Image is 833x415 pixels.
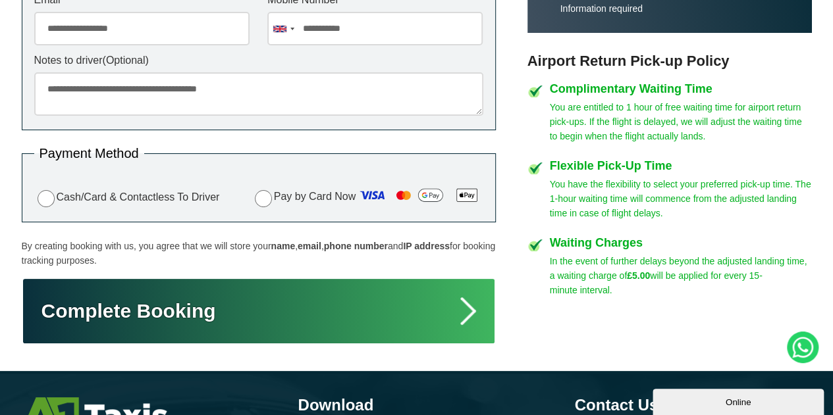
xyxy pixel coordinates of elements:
[271,241,295,251] strong: name
[22,278,496,345] button: Complete Booking
[527,53,812,70] h3: Airport Return Pick-up Policy
[550,177,812,220] p: You have the flexibility to select your preferred pick-up time. The 1-hour waiting time will comm...
[34,55,483,66] label: Notes to driver
[403,241,450,251] strong: IP address
[324,241,388,251] strong: phone number
[627,270,650,281] strong: £5.00
[550,83,812,95] h4: Complimentary Waiting Time
[298,241,321,251] strong: email
[298,397,535,413] h3: Download
[252,185,483,210] label: Pay by Card Now
[653,386,826,415] iframe: chat widget
[575,397,812,413] h3: Contact Us
[255,190,272,207] input: Pay by Card Now
[268,12,298,45] div: United Kingdom: +44
[550,160,812,172] h4: Flexible Pick-Up Time
[560,3,799,14] p: Information required
[38,190,55,207] input: Cash/Card & Contactless To Driver
[550,254,812,297] p: In the event of further delays beyond the adjusted landing time, a waiting charge of will be appl...
[22,239,496,268] p: By creating booking with us, you agree that we will store your , , and for booking tracking purpo...
[34,147,144,160] legend: Payment Method
[550,100,812,143] p: You are entitled to 1 hour of free waiting time for airport return pick-ups. If the flight is del...
[34,188,220,207] label: Cash/Card & Contactless To Driver
[103,55,149,66] span: (Optional)
[550,237,812,249] h4: Waiting Charges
